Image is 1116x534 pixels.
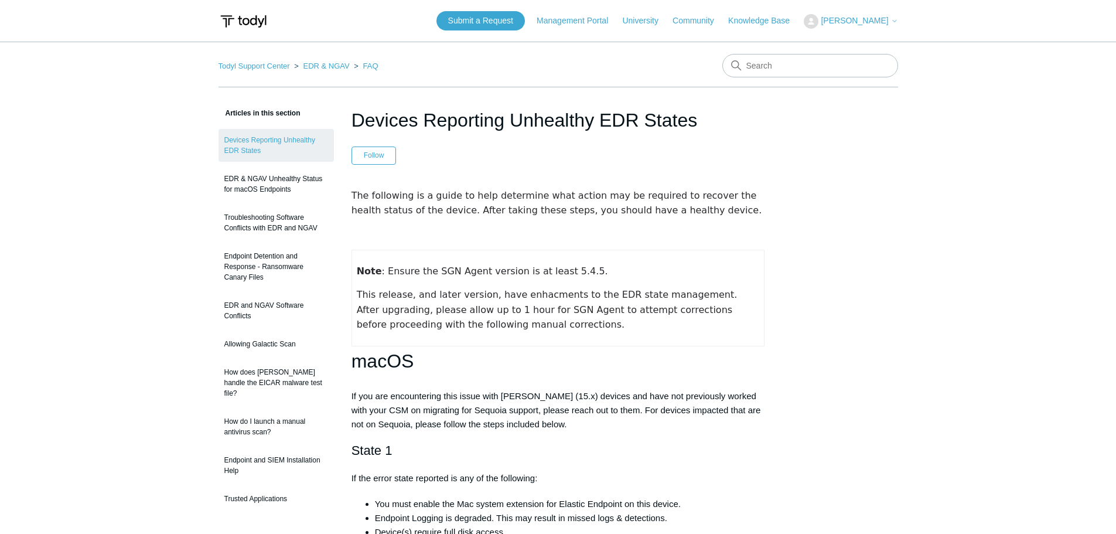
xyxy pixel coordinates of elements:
a: EDR and NGAV Software Conflicts [219,294,334,327]
li: Todyl Support Center [219,62,292,70]
a: Knowledge Base [728,15,801,27]
h1: Devices Reporting Unhealthy EDR States [351,106,765,134]
a: Devices Reporting Unhealthy EDR States [219,129,334,162]
a: Endpoint and SIEM Installation Help [219,449,334,482]
a: Troubleshooting Software Conflicts with EDR and NGAV [219,206,334,239]
li: Endpoint Logging is degraded. This may result in missed logs & detections. [375,511,765,525]
span: : Ensure the SGN Agent version is at least 5.4.5. [357,266,608,277]
a: University [622,15,670,27]
a: FAQ [363,62,378,70]
strong: Note [357,266,382,277]
h2: State 1 [351,440,765,461]
a: EDR & NGAV Unhealthy Status for macOS Endpoints [219,168,334,200]
a: Trusted Applications [219,488,334,510]
a: Community [673,15,726,27]
li: You must enable the Mac system extension for Elastic Endpoint on this device. [375,497,765,511]
li: EDR & NGAV [292,62,351,70]
p: If the error state reported is any of the following: [351,471,765,485]
span: The following is a guide to help determine what action may be required to recover the health stat... [351,190,762,216]
span: [PERSON_NAME] [821,16,888,25]
span: This release, and later version, have enhacments to the EDR state management. After upgrading, pl... [357,289,740,330]
button: [PERSON_NAME] [804,14,897,29]
input: Search [722,54,898,77]
a: How do I launch a manual antivirus scan? [219,410,334,443]
p: If you are encountering this issue with [PERSON_NAME] (15.x) devices and have not previously work... [351,389,765,431]
li: FAQ [351,62,378,70]
h1: macOS [351,346,765,376]
a: Todyl Support Center [219,62,290,70]
a: Submit a Request [436,11,525,30]
a: Management Portal [537,15,620,27]
img: Todyl Support Center Help Center home page [219,11,268,32]
a: EDR & NGAV [303,62,349,70]
a: Endpoint Detention and Response - Ransomware Canary Files [219,245,334,288]
a: Allowing Galactic Scan [219,333,334,355]
span: Articles in this section [219,109,301,117]
a: How does [PERSON_NAME] handle the EICAR malware test file? [219,361,334,404]
button: Follow Article [351,147,397,164]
